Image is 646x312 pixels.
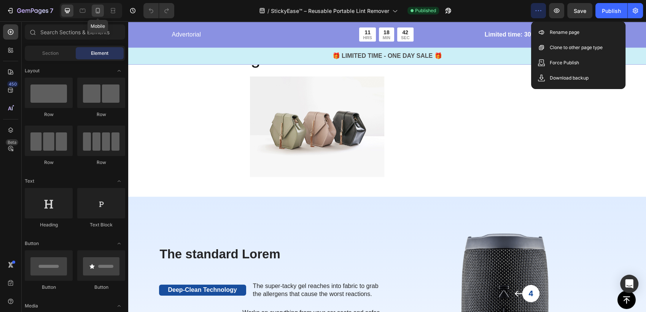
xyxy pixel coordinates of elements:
div: Row [25,159,73,166]
span: Media [25,302,38,309]
span: Save [574,8,586,14]
div: 450 [7,81,18,87]
input: Search Sections & Elements [25,24,125,40]
div: Button [77,284,125,291]
div: Button [25,284,73,291]
div: Row [77,159,125,166]
span: Button [25,240,39,247]
span: Element [91,50,108,57]
p: Rename page [550,29,579,36]
button: Publish [595,3,627,18]
span: Toggle open [113,237,125,250]
span: Published [415,7,436,14]
p: Force Publish [550,59,579,67]
div: Text Block [77,221,125,228]
span: Text [25,178,34,185]
div: Heading [25,221,73,228]
span: / [267,7,269,15]
span: StickyEase™ – Reusable Portable Lint Remover [271,7,389,15]
p: Clone to other page type [550,44,603,51]
iframe: Design area [128,21,646,312]
span: Toggle open [113,65,125,77]
p: Download backup [550,74,589,82]
div: Beta [6,139,18,145]
div: Row [25,111,73,118]
span: Toggle open [113,175,125,187]
div: Publish [602,7,621,15]
p: 7 [50,6,53,15]
div: Undo/Redo [143,3,174,18]
button: 7 [3,3,57,18]
span: Toggle open [113,300,125,312]
button: Save [567,3,592,18]
div: Row [77,111,125,118]
span: Layout [25,67,40,74]
div: Open Intercom Messenger [620,275,638,293]
span: Section [42,50,59,57]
